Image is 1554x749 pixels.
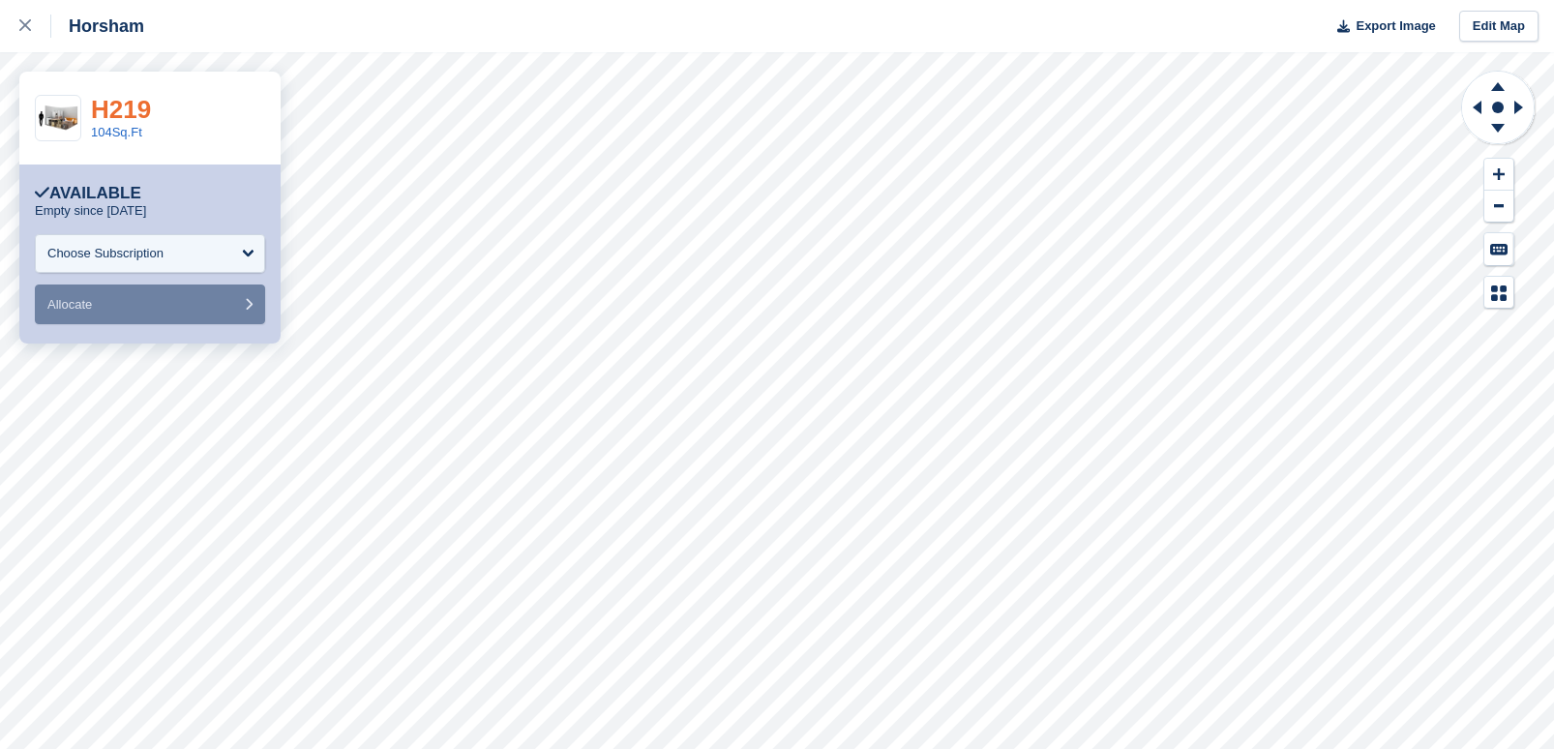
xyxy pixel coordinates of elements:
button: Export Image [1326,11,1436,43]
button: Zoom In [1484,159,1513,191]
span: Export Image [1356,16,1435,36]
a: Edit Map [1459,11,1539,43]
button: Map Legend [1484,277,1513,309]
a: H219 [91,95,151,124]
div: Horsham [51,15,144,38]
button: Keyboard Shortcuts [1484,233,1513,265]
button: Allocate [35,285,265,324]
button: Zoom Out [1484,191,1513,223]
div: Choose Subscription [47,244,164,263]
span: Allocate [47,297,92,312]
img: 100-sqft-unit.jpg [36,102,80,135]
p: Empty since [DATE] [35,203,146,219]
div: Available [35,184,141,203]
a: 104Sq.Ft [91,125,142,139]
